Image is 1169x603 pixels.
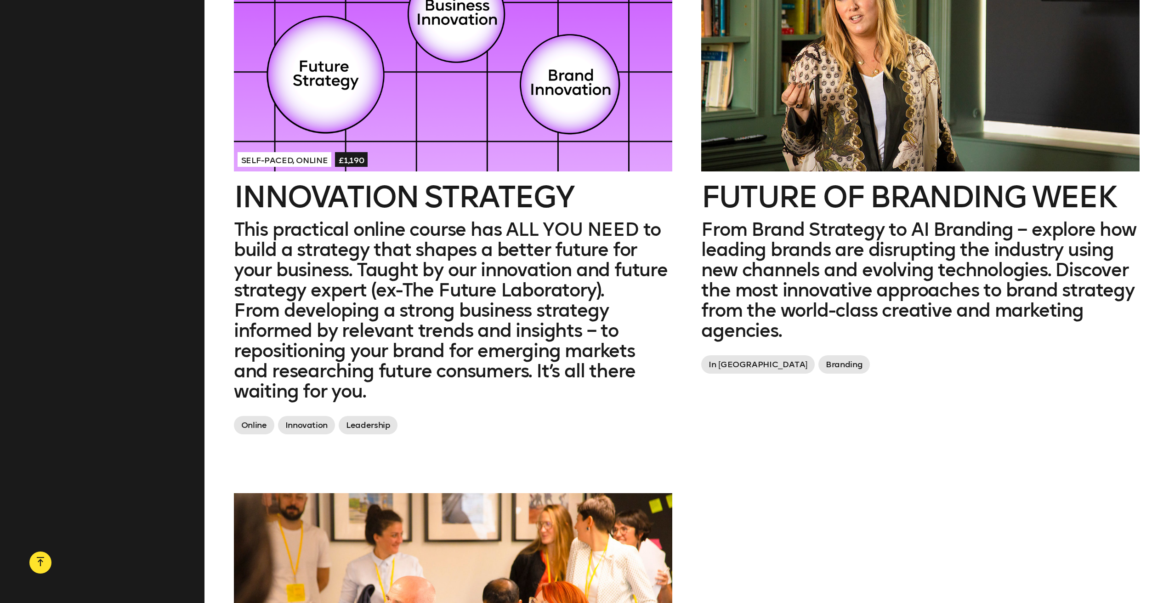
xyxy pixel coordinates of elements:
[701,355,815,374] span: In [GEOGRAPHIC_DATA]
[234,219,672,300] p: This practical online course has ALL YOU NEED to build a strategy that shapes a better future for...
[234,300,672,401] p: From developing a strong business strategy informed by relevant trends and insights – to repositi...
[339,416,397,434] span: Leadership
[335,152,368,167] span: £1,190
[234,182,672,212] h2: Innovation Strategy
[278,416,335,434] span: Innovation
[234,416,274,434] span: Online
[818,355,870,374] span: Branding
[238,152,332,167] span: Self-paced, Online
[701,219,1140,341] p: From Brand Strategy to AI Branding – explore how leading brands are disrupting the industry using...
[701,182,1140,212] h2: Future of branding week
